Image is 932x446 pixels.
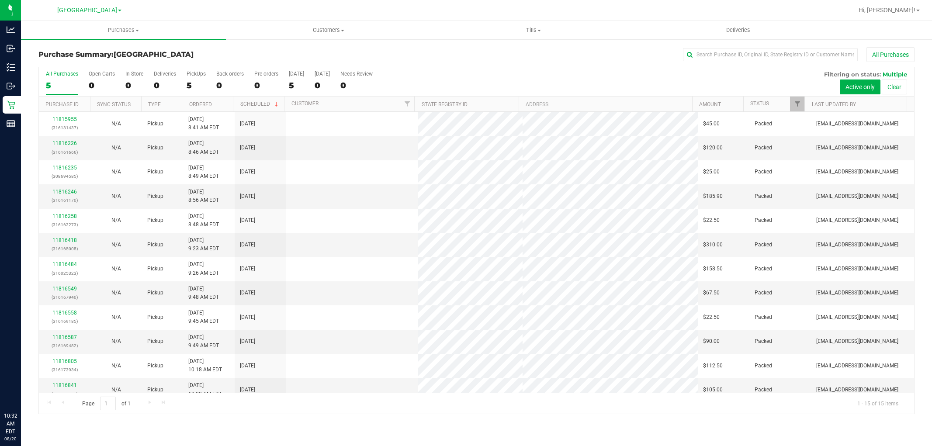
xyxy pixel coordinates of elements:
a: Tills [431,21,636,39]
a: Sync Status [97,101,131,107]
a: Customers [226,21,431,39]
span: [DATE] [240,120,255,128]
a: Purchase ID [45,101,79,107]
span: Packed [755,168,772,176]
span: Packed [755,313,772,322]
div: 0 [315,80,330,90]
inline-svg: Inventory [7,63,15,72]
button: N/A [111,313,121,322]
a: Status [750,100,769,107]
span: $45.00 [703,120,720,128]
span: Pickup [147,144,163,152]
div: PickUps [187,71,206,77]
span: Tills [431,26,635,34]
div: 0 [89,80,115,90]
a: Purchases [21,21,226,39]
span: [DATE] [240,192,255,201]
inline-svg: Retail [7,100,15,109]
p: (316169482) [44,342,85,350]
a: 11816558 [52,310,77,316]
span: [GEOGRAPHIC_DATA] [57,7,117,14]
div: Back-orders [216,71,244,77]
span: [EMAIL_ADDRESS][DOMAIN_NAME] [816,313,898,322]
span: Pickup [147,289,163,297]
div: 0 [125,80,143,90]
span: [DATE] [240,144,255,152]
span: Packed [755,289,772,297]
span: [EMAIL_ADDRESS][DOMAIN_NAME] [816,337,898,346]
a: Customer [291,100,319,107]
inline-svg: Outbound [7,82,15,90]
span: [DATE] 9:48 AM EDT [188,285,219,301]
span: Not Applicable [111,242,121,248]
a: Type [148,101,161,107]
span: Packed [755,362,772,370]
div: 0 [216,80,244,90]
p: (316161666) [44,148,85,156]
span: [DATE] [240,265,255,273]
span: Customers [226,26,430,34]
a: 11816805 [52,358,77,364]
button: N/A [111,241,121,249]
p: (308694585) [44,172,85,180]
span: [DATE] 10:22 AM EDT [188,381,222,398]
span: [DATE] [240,386,255,394]
button: N/A [111,216,121,225]
button: N/A [111,120,121,128]
p: 10:32 AM EDT [4,412,17,436]
span: [DATE] 8:56 AM EDT [188,188,219,204]
a: 11816841 [52,382,77,388]
span: [DATE] 9:49 AM EDT [188,333,219,350]
span: [EMAIL_ADDRESS][DOMAIN_NAME] [816,289,898,297]
a: State Registry ID [422,101,468,107]
div: 5 [289,80,304,90]
span: [DATE] 9:45 AM EDT [188,309,219,325]
p: (316174668) [44,390,85,398]
span: Not Applicable [111,193,121,199]
span: Packed [755,386,772,394]
span: Filtering on status: [824,71,881,78]
span: Pickup [147,313,163,322]
inline-svg: Inbound [7,44,15,53]
span: Packed [755,241,772,249]
span: [EMAIL_ADDRESS][DOMAIN_NAME] [816,216,898,225]
span: Purchases [21,26,226,34]
p: (316169185) [44,317,85,325]
span: Not Applicable [111,145,121,151]
input: Search Purchase ID, Original ID, State Registry ID or Customer Name... [683,48,858,61]
div: Open Carts [89,71,115,77]
span: [DATE] [240,289,255,297]
span: Not Applicable [111,387,121,393]
span: [DATE] [240,313,255,322]
span: [DATE] 8:49 AM EDT [188,164,219,180]
a: Ordered [189,101,212,107]
span: [EMAIL_ADDRESS][DOMAIN_NAME] [816,168,898,176]
span: $25.00 [703,168,720,176]
span: Not Applicable [111,266,121,272]
a: 11815955 [52,116,77,122]
span: Not Applicable [111,290,121,296]
span: [DATE] 9:23 AM EDT [188,236,219,253]
span: Packed [755,120,772,128]
span: [DATE] 8:48 AM EDT [188,212,219,229]
div: In Store [125,71,143,77]
span: [EMAIL_ADDRESS][DOMAIN_NAME] [816,386,898,394]
p: (316162273) [44,221,85,229]
button: N/A [111,192,121,201]
span: Packed [755,144,772,152]
span: $120.00 [703,144,723,152]
span: [EMAIL_ADDRESS][DOMAIN_NAME] [816,362,898,370]
span: Packed [755,216,772,225]
div: [DATE] [315,71,330,77]
span: Not Applicable [111,314,121,320]
span: $158.50 [703,265,723,273]
span: [DATE] 9:26 AM EDT [188,260,219,277]
button: N/A [111,362,121,370]
button: N/A [111,168,121,176]
span: $22.50 [703,313,720,322]
span: [DATE] 8:46 AM EDT [188,139,219,156]
a: 11816226 [52,140,77,146]
span: $185.90 [703,192,723,201]
span: $112.50 [703,362,723,370]
a: 11816246 [52,189,77,195]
